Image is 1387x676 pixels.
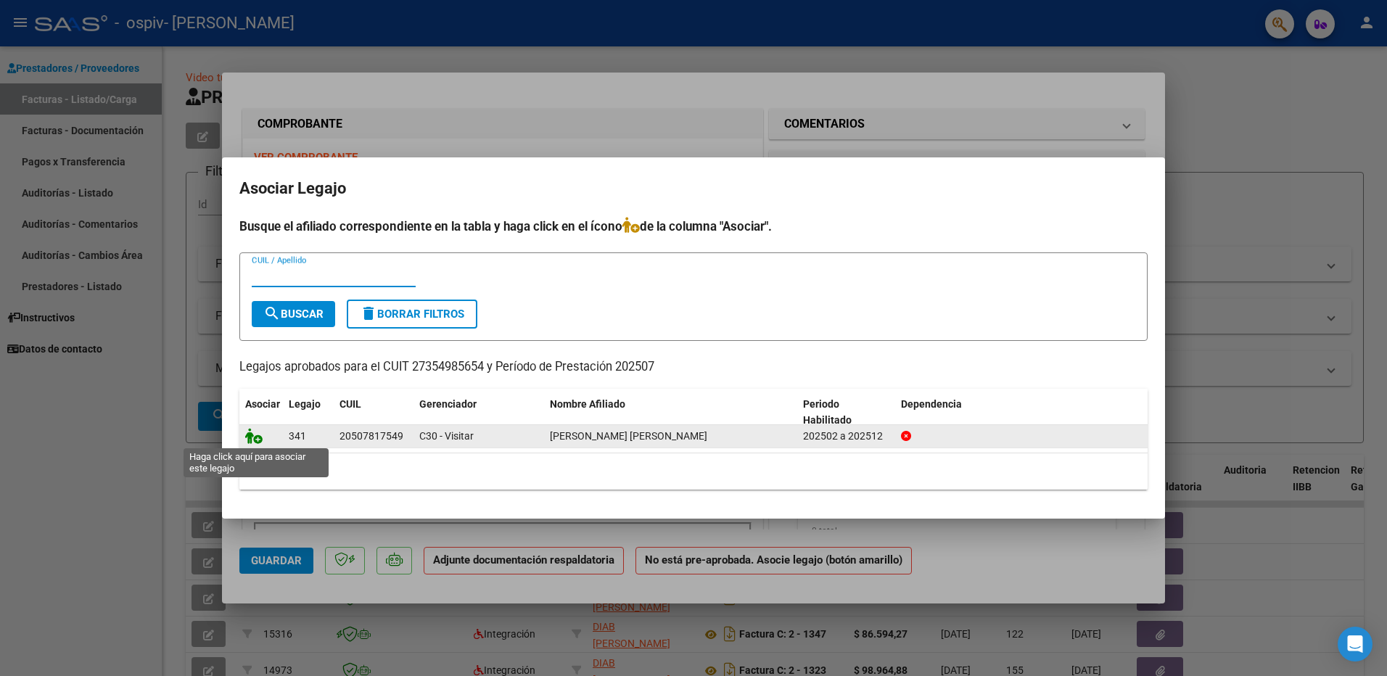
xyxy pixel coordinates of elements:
div: 1 registros [239,453,1148,490]
button: Buscar [252,301,335,327]
span: Buscar [263,308,324,321]
datatable-header-cell: Gerenciador [413,389,544,437]
span: C30 - Visitar [419,430,474,442]
button: Borrar Filtros [347,300,477,329]
datatable-header-cell: Dependencia [895,389,1148,437]
span: Borrar Filtros [360,308,464,321]
mat-icon: search [263,305,281,322]
span: CUIL [339,398,361,410]
datatable-header-cell: Asociar [239,389,283,437]
span: Periodo Habilitado [803,398,852,426]
span: Dependencia [901,398,962,410]
p: Legajos aprobados para el CUIT 27354985654 y Período de Prestación 202507 [239,358,1148,376]
span: 341 [289,430,306,442]
datatable-header-cell: CUIL [334,389,413,437]
span: Asociar [245,398,280,410]
datatable-header-cell: Periodo Habilitado [797,389,895,437]
span: Legajo [289,398,321,410]
div: Open Intercom Messenger [1338,627,1372,661]
datatable-header-cell: Legajo [283,389,334,437]
span: Gerenciador [419,398,477,410]
div: 20507817549 [339,428,403,445]
span: IGLESIAS BURGOS LUIS MIGUEL [550,430,707,442]
span: Nombre Afiliado [550,398,625,410]
h2: Asociar Legajo [239,175,1148,202]
div: 202502 a 202512 [803,428,889,445]
mat-icon: delete [360,305,377,322]
h4: Busque el afiliado correspondiente en la tabla y haga click en el ícono de la columna "Asociar". [239,217,1148,236]
datatable-header-cell: Nombre Afiliado [544,389,797,437]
